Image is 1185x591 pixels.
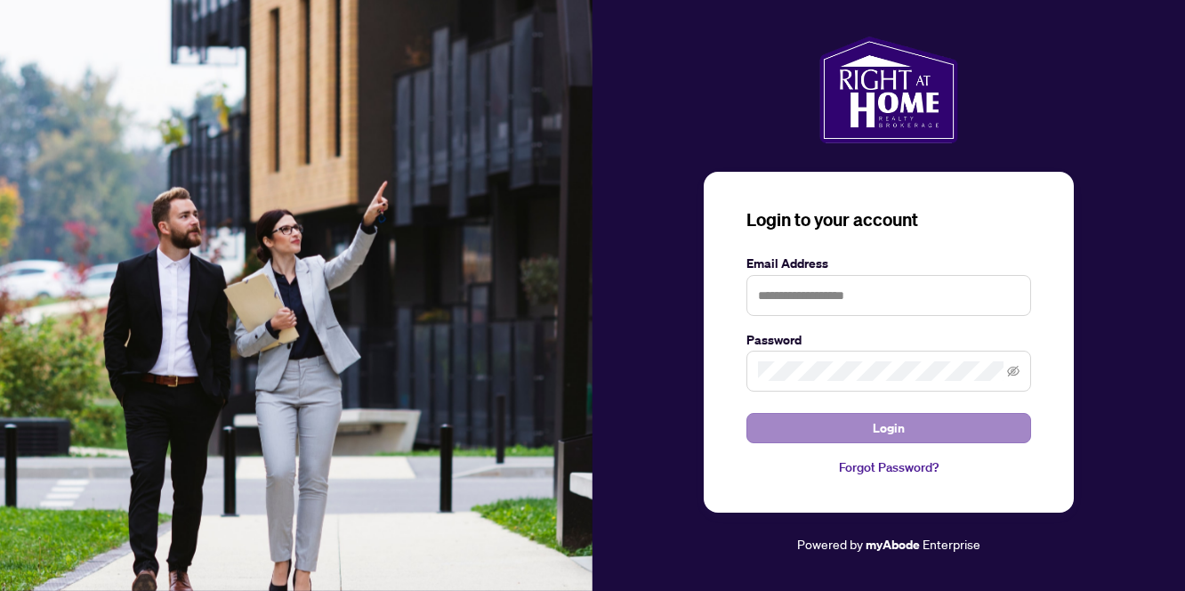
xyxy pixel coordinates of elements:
img: ma-logo [819,36,957,143]
a: Forgot Password? [746,457,1031,477]
a: myAbode [866,535,920,555]
label: Email Address [746,254,1031,273]
span: Enterprise [923,536,980,552]
button: Login [746,413,1031,443]
h3: Login to your account [746,207,1031,232]
label: Password [746,330,1031,350]
span: Login [873,414,905,442]
span: eye-invisible [1007,365,1020,377]
span: Powered by [797,536,863,552]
